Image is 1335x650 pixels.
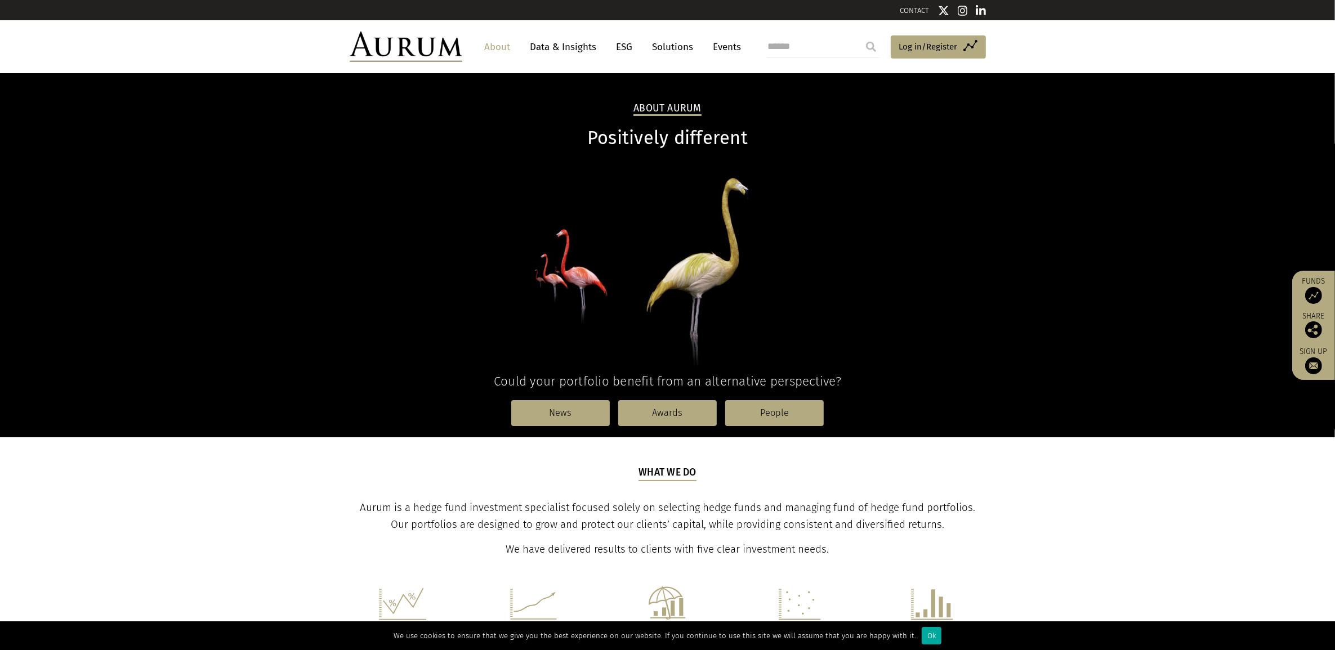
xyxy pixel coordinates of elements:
[900,6,930,15] a: CONTACT
[511,400,610,426] a: News
[725,400,824,426] a: People
[633,102,702,116] h2: About Aurum
[647,37,699,57] a: Solutions
[350,127,986,149] h1: Positively different
[350,374,986,389] h4: Could your portfolio benefit from an alternative perspective?
[1298,347,1329,374] a: Sign up
[860,35,882,58] input: Submit
[976,5,986,16] img: Linkedin icon
[891,35,986,59] a: Log in/Register
[506,543,829,555] span: We have delivered results to clients with five clear investment needs.
[1298,312,1329,338] div: Share
[618,400,717,426] a: Awards
[958,5,968,16] img: Instagram icon
[922,627,941,644] div: Ok
[350,32,462,62] img: Aurum
[1305,287,1322,304] img: Access Funds
[938,5,949,16] img: Twitter icon
[525,37,602,57] a: Data & Insights
[479,37,516,57] a: About
[899,40,958,53] span: Log in/Register
[639,465,696,481] h5: What we do
[1305,357,1322,374] img: Sign up to our newsletter
[611,37,639,57] a: ESG
[1305,321,1322,338] img: Share this post
[1298,276,1329,304] a: Funds
[708,37,742,57] a: Events
[360,501,975,531] span: Aurum is a hedge fund investment specialist focused solely on selecting hedge funds and managing ...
